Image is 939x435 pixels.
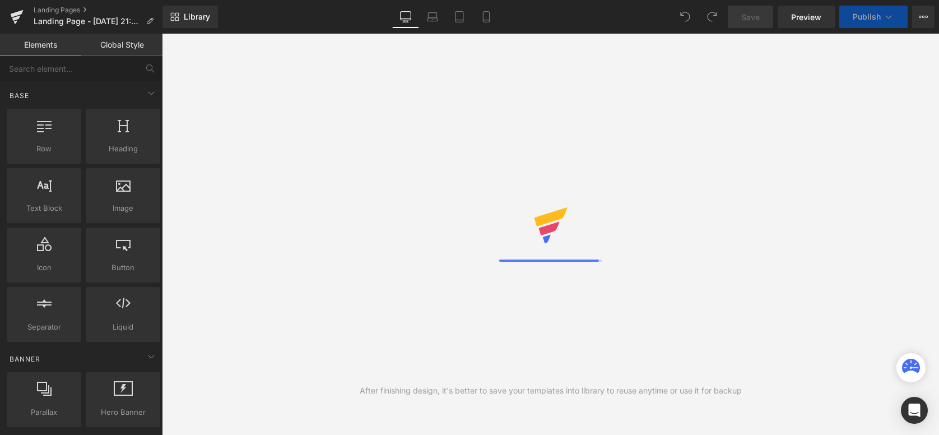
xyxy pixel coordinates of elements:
span: Base [8,90,30,101]
span: Heading [89,143,157,155]
span: Row [10,143,78,155]
span: Image [89,202,157,214]
span: Icon [10,262,78,274]
button: Publish [839,6,908,28]
span: Preview [791,11,821,23]
span: Save [741,11,760,23]
span: Banner [8,354,41,364]
span: Liquid [89,321,157,333]
a: Tablet [446,6,473,28]
button: Redo [701,6,723,28]
a: Desktop [392,6,419,28]
span: Library [184,12,210,22]
a: Mobile [473,6,500,28]
a: Preview [778,6,835,28]
a: Global Style [81,34,162,56]
span: Separator [10,321,78,333]
span: Publish [853,12,881,21]
span: Hero Banner [89,406,157,418]
div: Open Intercom Messenger [901,397,928,424]
a: New Library [162,6,218,28]
div: After finishing design, it's better to save your templates into library to reuse anytime or use i... [360,385,742,397]
button: More [912,6,935,28]
a: Landing Pages [34,6,162,15]
span: Parallax [10,406,78,418]
a: Laptop [419,6,446,28]
span: Text Block [10,202,78,214]
span: Landing Page - [DATE] 21:44:28 [34,17,141,26]
button: Undo [674,6,696,28]
span: Button [89,262,157,274]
